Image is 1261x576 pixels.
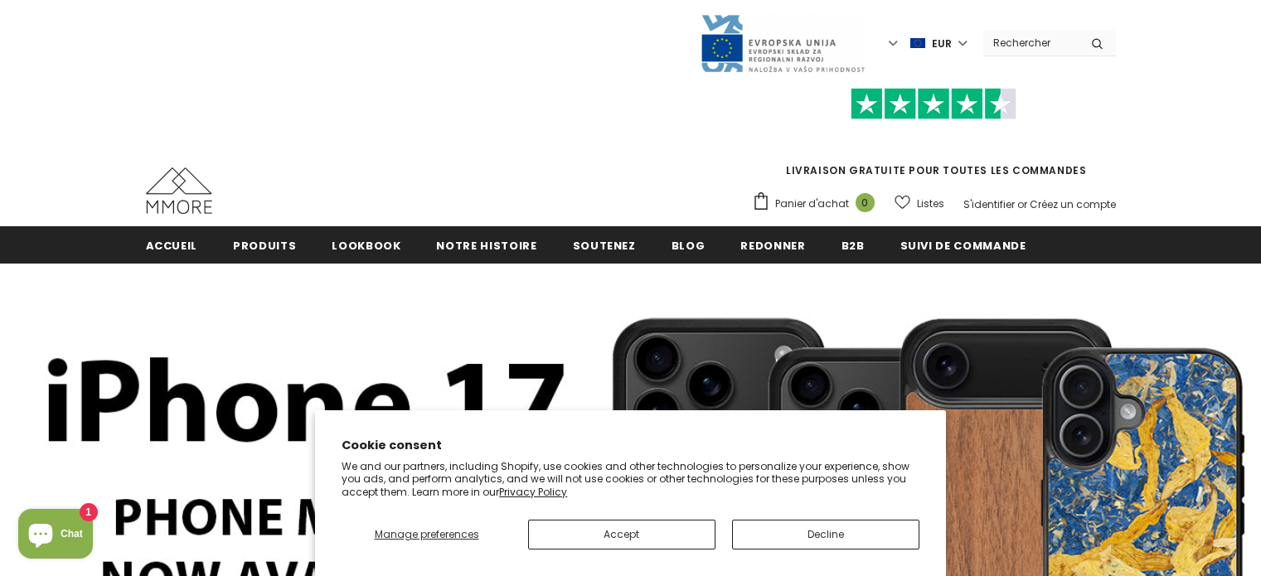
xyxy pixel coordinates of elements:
a: Blog [672,226,706,264]
a: S'identifier [963,197,1015,211]
p: We and our partners, including Shopify, use cookies and other technologies to personalize your ex... [342,460,919,499]
iframe: Customer reviews powered by Trustpilot [752,119,1116,162]
a: Lookbook [332,226,400,264]
a: Accueil [146,226,198,264]
span: B2B [841,238,865,254]
span: Produits [233,238,296,254]
span: 0 [856,193,875,212]
span: Redonner [740,238,805,254]
inbox-online-store-chat: Shopify online store chat [13,509,98,563]
button: Manage preferences [342,520,512,549]
button: Decline [732,520,919,549]
a: Privacy Policy [499,485,567,499]
a: B2B [841,226,865,264]
a: soutenez [573,226,636,264]
span: Suivi de commande [900,238,1026,254]
input: Search Site [983,31,1079,55]
a: Notre histoire [436,226,536,264]
a: Javni Razpis [700,36,866,50]
span: Blog [672,238,706,254]
span: Panier d'achat [775,196,849,212]
span: Accueil [146,238,198,254]
img: Cas MMORE [146,167,212,214]
span: EUR [932,36,952,52]
a: Redonner [740,226,805,264]
span: Listes [917,196,944,212]
a: Produits [233,226,296,264]
button: Accept [528,520,715,549]
img: Javni Razpis [700,13,866,74]
a: Panier d'achat 0 [752,191,883,216]
span: or [1017,197,1027,211]
a: Suivi de commande [900,226,1026,264]
span: soutenez [573,238,636,254]
span: Manage preferences [375,527,479,541]
span: Lookbook [332,238,400,254]
img: Faites confiance aux étoiles pilotes [851,88,1016,120]
span: Notre histoire [436,238,536,254]
a: Listes [895,189,944,218]
a: Créez un compte [1030,197,1116,211]
span: LIVRAISON GRATUITE POUR TOUTES LES COMMANDES [752,95,1116,177]
h2: Cookie consent [342,437,919,454]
